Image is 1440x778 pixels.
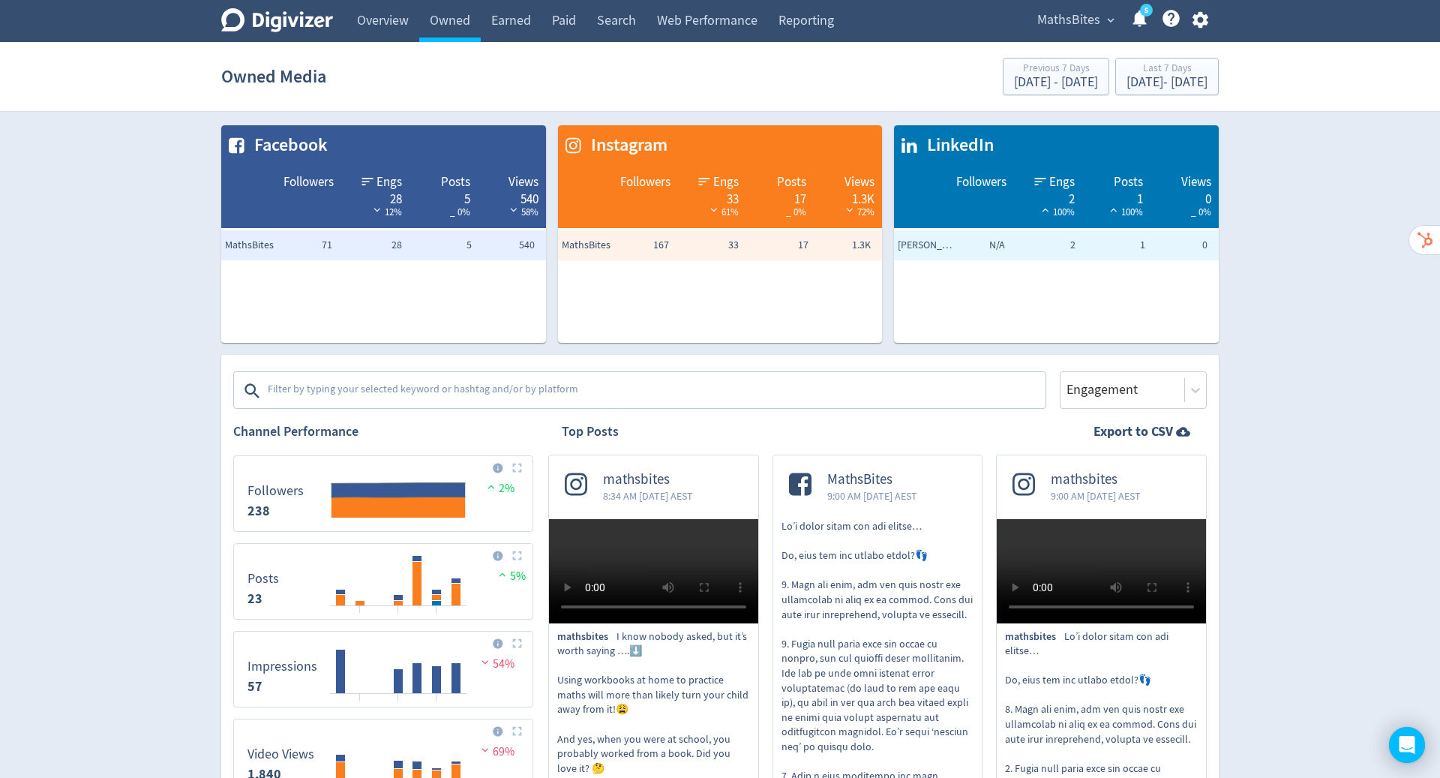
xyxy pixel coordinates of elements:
svg: Impressions 57 [240,638,526,701]
img: positive-performance-white.svg [1106,204,1121,215]
dt: Posts [247,570,279,587]
span: expand_more [1104,14,1117,27]
span: Views [508,173,538,191]
img: positive-performance.svg [495,569,510,580]
span: 61% [706,206,739,218]
table: customized table [221,125,546,343]
span: 12% [370,206,402,218]
svg: Posts 23 [240,550,526,613]
button: MathsBites [1032,8,1118,32]
span: 9:00 AM [DATE] AEST [1051,488,1141,503]
span: _ 0% [786,206,806,218]
td: N/A [939,230,1009,260]
span: Followers [283,173,334,191]
a: 5 [1140,4,1153,17]
text: 5 [1144,5,1148,16]
div: 1.3K [821,191,874,203]
button: Previous 7 Days[DATE] - [DATE] [1003,58,1109,95]
div: 1 [1090,191,1143,203]
img: Placeholder [512,463,522,473]
div: 17 [754,191,807,203]
span: MathsBites [1037,8,1100,32]
div: 28 [349,191,402,203]
text: 22/08 [351,699,370,710]
td: 17 [742,230,812,260]
svg: Followers 238 [240,462,526,525]
span: 9:00 AM [DATE] AEST [827,488,917,503]
span: Followers [956,173,1006,191]
img: negative-performance-white.svg [706,204,721,215]
table: customized table [558,125,883,343]
span: _ 0% [1191,206,1211,218]
text: 22/08 [351,611,370,622]
td: 71 [266,230,336,260]
td: 1 [1079,230,1149,260]
strong: 57 [247,677,262,695]
span: 54% [478,656,514,671]
img: negative-performance-white.svg [842,204,857,215]
dt: Impressions [247,658,317,675]
span: mathsbites [557,629,616,644]
td: 33 [673,230,742,260]
img: Placeholder [512,638,522,648]
h2: Top Posts [562,422,619,441]
span: 100% [1038,206,1075,218]
span: Views [1181,173,1211,191]
span: 69% [478,744,514,759]
div: 540 [485,191,538,203]
div: [DATE] - [DATE] [1014,76,1098,89]
img: Placeholder [512,726,522,736]
span: Instagram [583,133,667,158]
div: Last 7 Days [1126,63,1207,76]
img: negative-performance.svg [478,744,493,755]
dt: Video Views [247,746,314,763]
div: Previous 7 Days [1014,63,1098,76]
span: MathsBites [562,238,622,253]
h2: Channel Performance [233,422,533,441]
img: positive-performance-white.svg [1038,204,1053,215]
td: 540 [475,230,545,260]
span: Facebook [247,133,328,158]
text: 24/08 [389,699,408,710]
span: mathsbites [603,471,693,488]
span: MathsBites [827,471,917,488]
text: 24/08 [389,611,408,622]
text: 26/08 [427,611,446,622]
img: negative-performance-white.svg [506,204,521,215]
span: LinkedIn [919,133,994,158]
span: mathsbites [1051,471,1141,488]
span: Engs [1049,173,1075,191]
dt: Followers [247,482,304,500]
div: 0 [1158,191,1211,203]
span: 8:34 AM [DATE] AEST [603,488,693,503]
span: 2% [484,481,514,496]
span: mathsbites [1005,629,1064,644]
span: Posts [777,173,806,191]
span: Penny McGann [898,238,958,253]
span: MathsBites [225,238,285,253]
img: positive-performance.svg [484,481,499,492]
span: Engs [376,173,402,191]
td: 0 [1149,230,1219,260]
td: 2 [1009,230,1078,260]
img: negative-performance-white.svg [370,204,385,215]
span: Views [844,173,874,191]
strong: 23 [247,590,262,608]
td: 167 [603,230,673,260]
h1: Owned Media [221,53,326,101]
span: _ 0% [450,206,470,218]
button: Last 7 Days[DATE]- [DATE] [1115,58,1219,95]
text: 26/08 [427,699,446,710]
span: 58% [506,206,538,218]
div: 33 [685,191,739,203]
strong: 238 [247,502,270,520]
img: Placeholder [512,551,522,560]
img: negative-performance.svg [478,656,493,668]
span: Engs [713,173,739,191]
div: 2 [1021,191,1075,203]
div: 5 [417,191,470,203]
td: 5 [406,230,475,260]
span: 72% [842,206,874,218]
span: 100% [1106,206,1143,218]
span: Posts [1114,173,1143,191]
